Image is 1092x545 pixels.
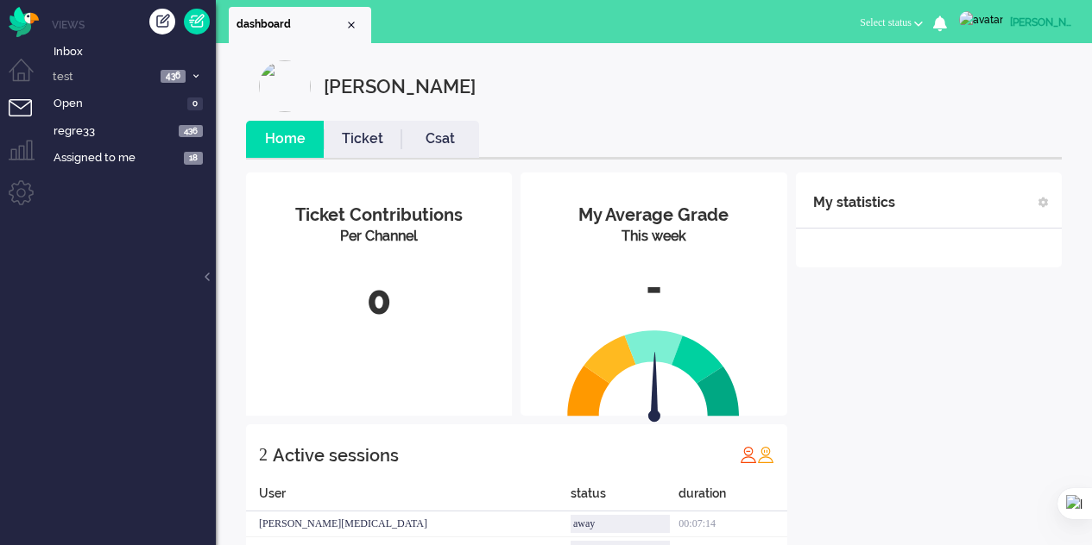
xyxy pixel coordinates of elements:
img: avatar [959,11,1003,28]
li: Dashboard [229,7,371,43]
span: 436 [179,125,203,138]
span: 0 [187,97,203,110]
div: [PERSON_NAME][MEDICAL_DATA] [246,511,571,537]
a: Inbox [50,41,216,60]
div: 00:07:14 [679,511,786,537]
span: Open [54,96,182,112]
a: Home [246,129,324,149]
li: Csat [401,121,479,158]
div: My statistics [813,185,895,220]
div: 2 [259,437,268,472]
button: Select status [849,10,933,35]
span: regre33 [54,123,174,140]
img: profile_red.svg [740,446,757,463]
li: Tickets menu [9,99,47,138]
li: Admin menu [9,180,47,219]
a: Omnidesk [9,11,39,24]
div: [PERSON_NAME] [1010,14,1075,31]
div: Per Channel [259,227,499,247]
div: Active sessions [273,438,399,473]
div: User [246,485,571,511]
div: Ticket Contributions [259,203,499,228]
div: Create ticket [149,9,175,34]
span: 18 [184,152,203,165]
a: Quick Ticket [184,9,210,34]
div: [PERSON_NAME] [324,60,476,112]
a: Csat [401,129,479,149]
li: Select status [849,5,933,43]
a: regre33 436 [50,121,216,140]
div: My Average Grade [533,203,773,228]
img: arrow.svg [618,352,692,426]
a: [PERSON_NAME] [956,10,1075,28]
li: Home [246,121,324,158]
a: Assigned to me 18 [50,147,216,166]
img: profilePicture [259,60,311,112]
img: semi_circle.svg [567,329,740,417]
span: Select status [860,16,912,28]
img: flow_omnibird.svg [9,7,39,37]
span: dashboard [237,17,344,32]
span: test [50,69,155,85]
div: Close tab [344,18,358,32]
li: Views [52,17,216,32]
li: Supervisor menu [9,140,47,179]
a: Ticket [324,129,401,149]
div: away [571,515,670,533]
div: This week [533,227,773,247]
div: - [533,260,773,316]
div: 0 [259,272,499,329]
li: Dashboard menu [9,59,47,97]
a: Open 0 [50,93,216,112]
div: status [571,485,679,511]
span: 436 [161,70,186,83]
span: Inbox [54,44,216,60]
img: profile_orange.svg [757,446,774,463]
div: duration [679,485,786,511]
span: Assigned to me [54,150,179,166]
li: Ticket [324,121,401,158]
